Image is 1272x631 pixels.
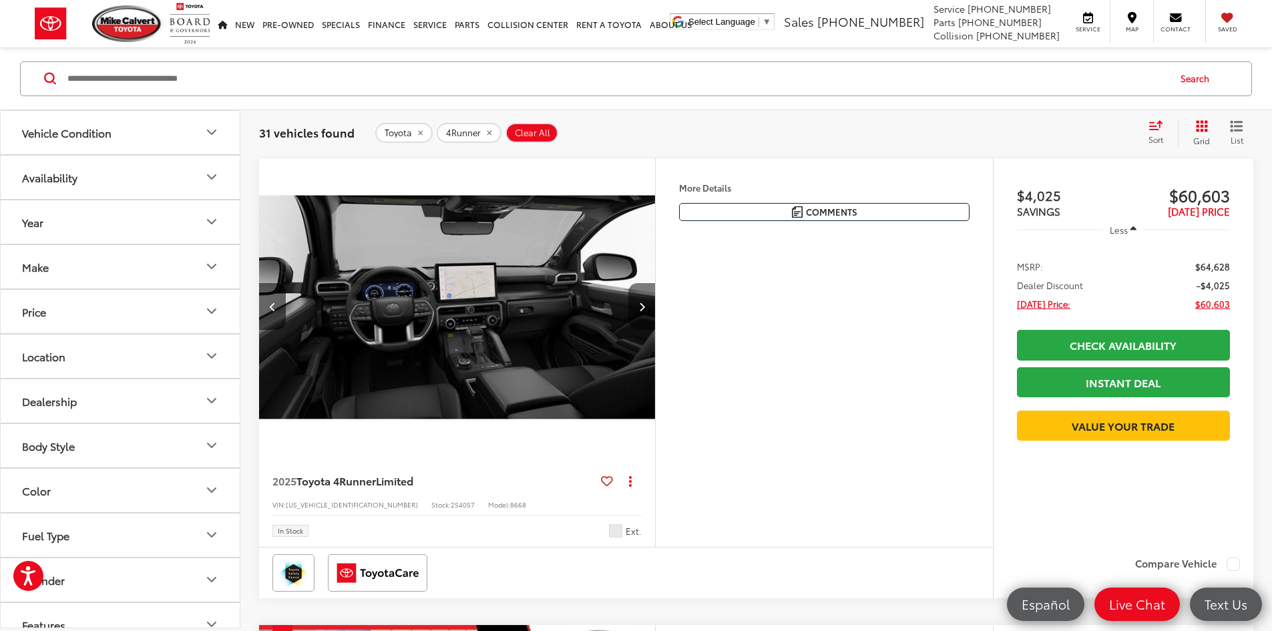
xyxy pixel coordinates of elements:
span: Contact [1160,25,1191,33]
a: Select Language​ [688,17,771,27]
span: ​ [759,17,759,27]
div: Fuel Type [204,527,220,543]
img: Mike Calvert Toyota [92,5,163,42]
span: Sales [784,13,814,30]
span: Wind Chill Prl [609,524,622,538]
a: 2025Toyota 4RunnerLimited [272,473,596,488]
span: $60,603 [1123,185,1230,205]
div: Color [22,483,51,496]
span: Comments [806,206,857,218]
button: Actions [618,469,642,492]
span: Parts [933,15,956,29]
span: Less [1110,224,1128,236]
span: MSRP: [1017,260,1043,273]
div: Vehicle Condition [204,124,220,140]
h4: More Details [679,183,970,192]
span: Sort [1148,134,1163,145]
span: Stock: [431,499,451,509]
a: Español [1007,588,1084,621]
span: VIN: [272,499,286,509]
button: List View [1220,119,1253,146]
button: CylinderCylinder [1,558,241,601]
span: 8668 [510,499,526,509]
input: Search by Make, Model, or Keyword [66,62,1168,94]
span: dropdown dots [629,475,632,486]
span: 2025 [272,473,296,488]
span: 254057 [451,499,475,509]
span: Select Language [688,17,755,27]
div: Location [204,348,220,364]
a: Check Availability [1017,330,1230,360]
button: MakeMake [1,244,241,288]
button: Select sort value [1142,119,1178,146]
span: $60,603 [1195,297,1230,310]
div: Year [204,214,220,230]
div: Year [22,215,43,228]
div: Availability [22,170,77,183]
span: Service [933,2,965,15]
div: Cylinder [204,572,220,588]
span: [US_VEHICLE_IDENTIFICATION_NUMBER] [286,499,418,509]
span: SAVINGS [1017,204,1060,218]
div: Location [22,349,65,362]
div: 2025 Toyota 4Runner Limited 4 [257,158,655,456]
span: Map [1117,25,1146,33]
label: Compare Vehicle [1135,558,1240,571]
div: Price [22,304,46,317]
span: Clear All [515,127,550,138]
div: Dealership [204,393,220,409]
span: [PHONE_NUMBER] [968,2,1051,15]
a: Instant Deal [1017,367,1230,397]
button: Comments [679,203,970,221]
button: Previous image [259,283,286,330]
div: Make [204,258,220,274]
button: PricePrice [1,289,241,333]
button: DealershipDealership [1,379,241,422]
button: Vehicle ConditionVehicle Condition [1,110,241,154]
a: Value Your Trade [1017,411,1230,441]
span: Text Us [1198,596,1254,612]
span: Saved [1213,25,1242,33]
button: remove Toyota [375,122,433,142]
span: [PHONE_NUMBER] [958,15,1042,29]
span: ▼ [763,17,771,27]
span: 4Runner [446,127,481,138]
span: Model: [488,499,510,509]
span: Toyota [385,127,412,138]
span: Español [1015,596,1076,612]
button: remove 4Runner [437,122,501,142]
a: Live Chat [1094,588,1180,621]
img: ToyotaCare Mike Calvert Toyota Houston TX [331,557,425,589]
button: ColorColor [1,468,241,511]
div: Availability [204,169,220,185]
div: Color [204,482,220,498]
button: LocationLocation [1,334,241,377]
button: Grid View [1178,119,1220,146]
span: $4,025 [1017,185,1124,205]
span: $64,628 [1195,260,1230,273]
span: [DATE] Price: [1017,297,1070,310]
div: Fuel Type [22,528,69,541]
div: Dealership [22,394,77,407]
div: Vehicle Condition [22,126,112,138]
span: Ext. [626,525,642,538]
span: Grid [1193,134,1210,146]
div: Cylinder [22,573,65,586]
div: Body Style [204,437,220,453]
span: Toyota 4Runner [296,473,376,488]
span: Service [1073,25,1103,33]
span: [PHONE_NUMBER] [976,29,1060,42]
span: Collision [933,29,974,42]
button: Next image [628,283,655,330]
img: Comments [792,206,803,218]
span: -$4,025 [1197,278,1230,292]
img: Toyota Safety Sense Mike Calvert Toyota Houston TX [275,557,312,589]
span: In Stock [278,528,303,534]
button: Fuel TypeFuel Type [1,513,241,556]
div: Price [204,303,220,319]
span: Live Chat [1102,596,1172,612]
div: Features [22,618,65,630]
button: YearYear [1,200,241,243]
span: [PHONE_NUMBER] [817,13,924,30]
